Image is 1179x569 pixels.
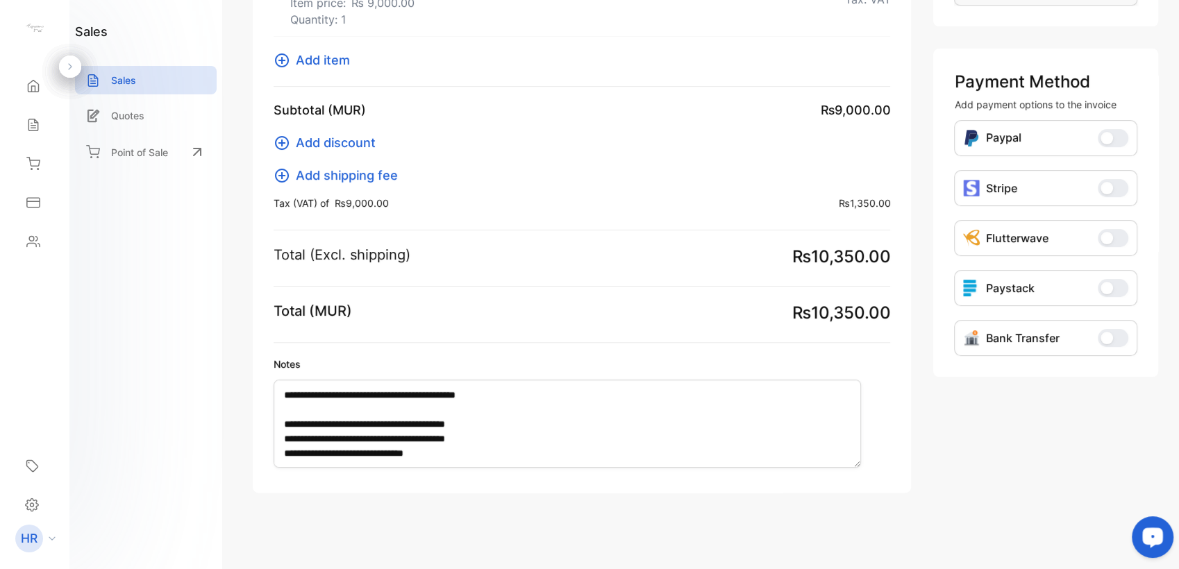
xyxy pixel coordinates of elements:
[75,137,217,167] a: Point of Sale
[963,330,980,346] img: Icon
[985,129,1021,147] p: Paypal
[963,129,980,147] img: Icon
[963,280,980,296] img: icon
[985,180,1017,196] p: Stripe
[963,230,980,246] img: Icon
[274,101,366,119] p: Subtotal (MUR)
[290,11,415,28] p: Quantity: 1
[1121,511,1179,569] iframe: LiveChat chat widget
[274,244,410,265] p: Total (Excl. shipping)
[296,51,350,69] span: Add item
[75,66,217,94] a: Sales
[111,73,136,87] p: Sales
[274,166,406,185] button: Add shipping fee
[75,22,108,41] h1: sales
[274,357,890,371] label: Notes
[838,196,890,210] span: ₨1,350.00
[985,230,1048,246] p: Flutterwave
[274,300,352,321] p: Total (MUR)
[335,196,389,210] span: ₨9,000.00
[111,108,144,123] p: Quotes
[985,280,1034,296] p: Paystack
[296,133,376,152] span: Add discount
[820,101,890,119] span: ₨9,000.00
[985,330,1059,346] p: Bank Transfer
[274,51,358,69] button: Add item
[954,97,1137,112] p: Add payment options to the invoice
[954,69,1137,94] p: Payment Method
[274,196,389,210] p: Tax (VAT) of
[792,300,890,325] span: ₨10,350.00
[111,145,168,160] p: Point of Sale
[75,101,217,130] a: Quotes
[24,18,45,39] img: logo
[963,180,980,196] img: icon
[296,166,398,185] span: Add shipping fee
[792,244,890,269] span: ₨10,350.00
[274,133,384,152] button: Add discount
[21,529,37,547] p: HR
